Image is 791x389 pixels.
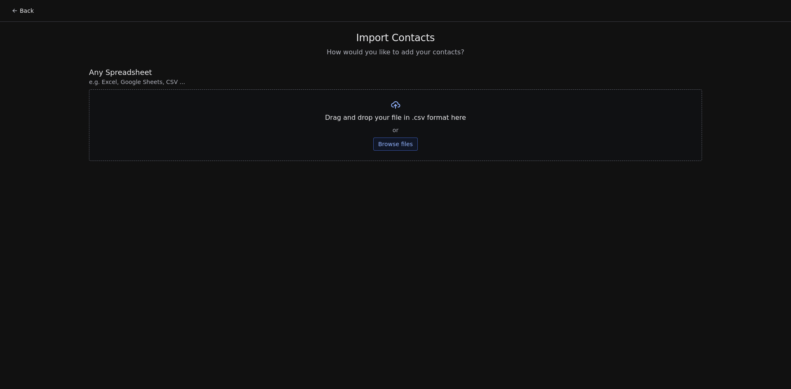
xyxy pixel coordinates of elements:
span: Drag and drop your file in .csv format here [325,113,466,123]
span: Import Contacts [356,32,435,44]
button: Back [7,3,39,18]
span: Any Spreadsheet [89,67,702,78]
span: e.g. Excel, Google Sheets, CSV ... [89,78,702,86]
span: or [393,126,398,134]
button: Browse files [373,137,418,151]
span: How would you like to add your contacts? [327,47,464,57]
